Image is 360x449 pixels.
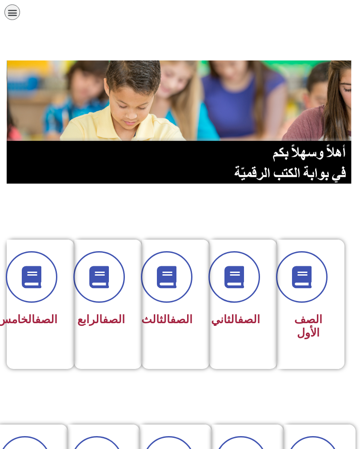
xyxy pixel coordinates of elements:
[77,313,125,326] span: الرابع
[35,313,57,326] a: الصف
[211,313,260,326] span: الثاني
[4,4,20,20] div: כפתור פתיחת תפריט
[141,313,192,326] span: الثالث
[170,313,192,326] a: الصف
[294,313,322,339] span: الصف الأول
[103,313,125,326] a: الصف
[238,313,260,326] a: الصف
